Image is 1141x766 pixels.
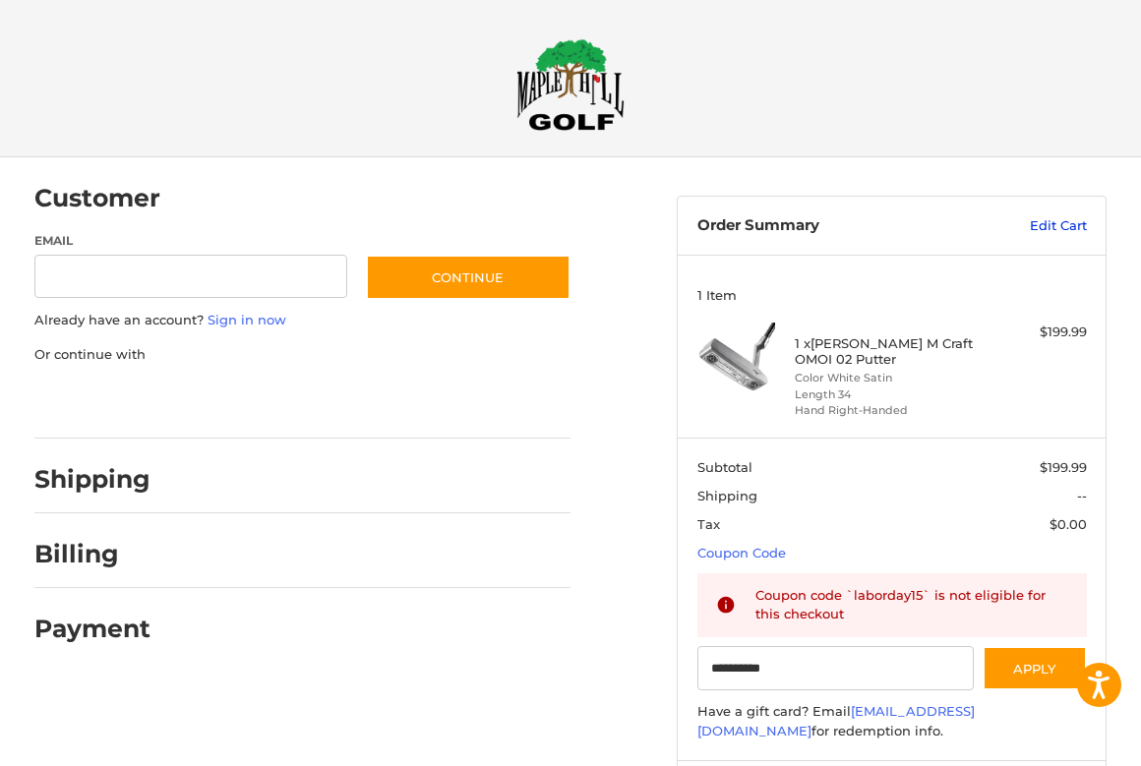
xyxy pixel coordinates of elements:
span: $199.99 [1040,459,1087,475]
h2: Customer [34,183,160,213]
li: Color White Satin [795,370,985,386]
a: Edit Cart [963,216,1087,236]
a: [EMAIL_ADDRESS][DOMAIN_NAME] [697,703,975,738]
button: Apply [983,646,1087,690]
a: Coupon Code [697,545,786,560]
p: Already have an account? [34,311,571,330]
h3: 1 Item [697,287,1087,303]
h2: Shipping [34,464,150,495]
input: Gift Certificate or Coupon Code [697,646,974,690]
iframe: PayPal-venmo [361,383,509,419]
iframe: PayPal-paypal [28,383,175,419]
h2: Payment [34,614,150,644]
a: Sign in now [208,312,286,327]
div: $199.99 [990,323,1087,342]
h3: Order Summary [697,216,963,236]
span: $0.00 [1050,516,1087,532]
label: Email [34,232,347,250]
div: Have a gift card? Email for redemption info. [697,702,1087,740]
div: Coupon code `laborday15` is not eligible for this checkout [755,586,1068,624]
span: Shipping [697,488,757,503]
span: Subtotal [697,459,752,475]
iframe: PayPal-paylater [195,383,342,419]
p: Or continue with [34,345,571,365]
span: Tax [697,516,720,532]
button: Continue [366,255,570,300]
h2: Billing [34,539,150,569]
li: Length 34 [795,386,985,403]
img: Maple Hill Golf [516,38,625,131]
iframe: Google Customer Reviews [979,713,1141,766]
li: Hand Right-Handed [795,402,985,419]
h4: 1 x [PERSON_NAME] M Craft OMOI 02 Putter [795,335,985,368]
span: -- [1077,488,1087,503]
